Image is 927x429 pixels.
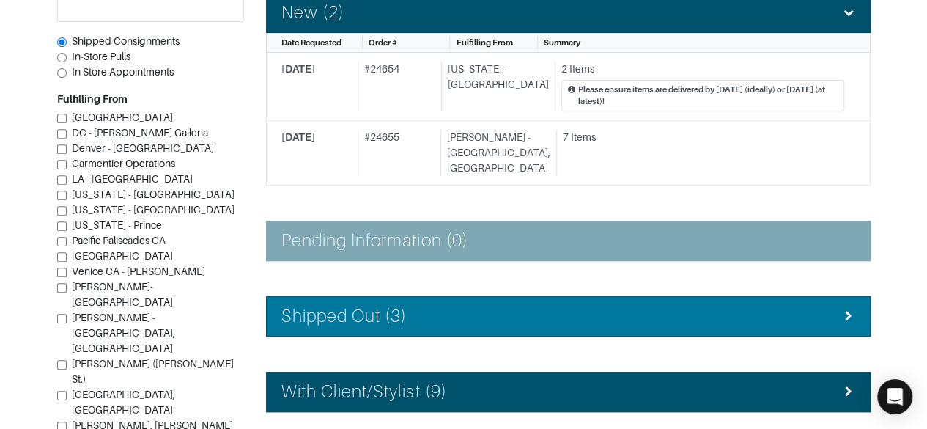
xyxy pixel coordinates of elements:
span: Venice CA - [PERSON_NAME] [72,265,205,277]
div: # 24654 [358,62,435,112]
input: Denver - [GEOGRAPHIC_DATA] [57,144,67,154]
input: DC - [PERSON_NAME] Galleria [57,129,67,139]
span: [GEOGRAPHIC_DATA] [72,111,173,123]
span: Date Requested [281,38,341,47]
input: LA - [GEOGRAPHIC_DATA] [57,175,67,185]
span: [DATE] [281,131,315,143]
span: [PERSON_NAME] ([PERSON_NAME] St.) [72,358,234,385]
div: [PERSON_NAME] - [GEOGRAPHIC_DATA], [GEOGRAPHIC_DATA] [440,130,550,176]
div: Open Intercom Messenger [877,379,912,414]
input: Garmentier Operations [57,160,67,169]
span: In Store Appointments [72,66,174,78]
span: [US_STATE] - [GEOGRAPHIC_DATA] [72,188,234,200]
input: Shipped Consignments [57,37,67,47]
span: [US_STATE] - Prince [72,219,162,231]
div: Please ensure items are delivered by [DATE] (ideally) or [DATE] (at latest)! [578,84,838,109]
div: # 24655 [358,130,435,176]
label: Fulfilling From [57,92,128,107]
input: In-Store Pulls [57,53,67,62]
span: Shipped Consignments [72,35,180,47]
span: [US_STATE] - [GEOGRAPHIC_DATA] [72,204,234,216]
span: In-Store Pulls [72,51,130,62]
input: [US_STATE] - [GEOGRAPHIC_DATA] [57,191,67,200]
span: Pacific Paliscades CA [72,235,166,246]
input: [GEOGRAPHIC_DATA] [57,252,67,262]
input: Pacific Paliscades CA [57,237,67,246]
input: [GEOGRAPHIC_DATA] [57,114,67,123]
input: [US_STATE] - [GEOGRAPHIC_DATA] [57,206,67,216]
span: [DATE] [281,63,315,75]
span: Denver - [GEOGRAPHIC_DATA] [72,142,214,154]
span: Summary [544,38,580,47]
span: Order # [369,38,397,47]
input: [GEOGRAPHIC_DATA], [GEOGRAPHIC_DATA] [57,391,67,400]
div: 2 Items [561,62,844,77]
h4: With Client/Stylist (9) [281,381,447,403]
span: Fulfilling From [456,38,512,47]
span: [PERSON_NAME]-[GEOGRAPHIC_DATA] [72,281,173,308]
input: Venice CA - [PERSON_NAME] [57,268,67,277]
h4: Shipped Out (3) [281,306,407,327]
span: DC - [PERSON_NAME] Galleria [72,127,208,139]
input: [PERSON_NAME] ([PERSON_NAME] St.) [57,360,67,370]
input: [US_STATE] - Prince [57,221,67,231]
span: Garmentier Operations [72,158,175,169]
input: [PERSON_NAME] - [GEOGRAPHIC_DATA], [GEOGRAPHIC_DATA] [57,314,67,323]
input: [PERSON_NAME]-[GEOGRAPHIC_DATA] [57,283,67,293]
span: [PERSON_NAME] - [GEOGRAPHIC_DATA], [GEOGRAPHIC_DATA] [72,312,175,354]
h4: New (2) [281,2,344,23]
div: 7 Items [563,130,844,145]
input: In Store Appointments [57,68,67,78]
div: [US_STATE] - [GEOGRAPHIC_DATA] [441,62,549,112]
span: [GEOGRAPHIC_DATA] [72,250,173,262]
span: LA - [GEOGRAPHIC_DATA] [72,173,193,185]
span: [GEOGRAPHIC_DATA], [GEOGRAPHIC_DATA] [72,389,175,416]
h4: Pending Information (0) [281,230,468,252]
